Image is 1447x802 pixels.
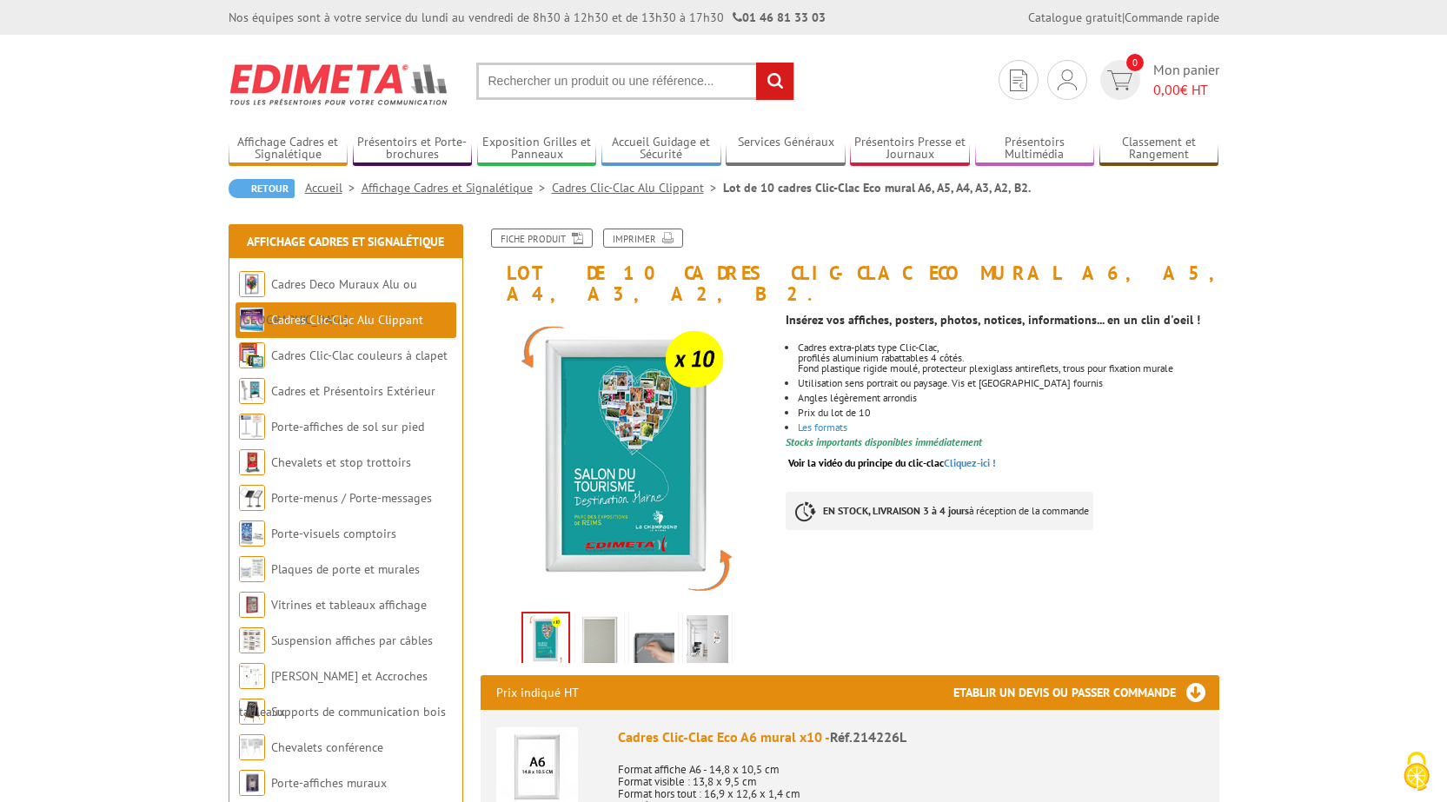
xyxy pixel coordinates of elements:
[239,663,265,689] img: Cimaises et Accroches tableaux
[601,135,721,163] a: Accueil Guidage et Sécurité
[798,393,1218,403] p: Angles légèrement arrondis
[239,556,265,582] img: Plaques de porte et murales
[239,485,265,511] img: Porte-menus / Porte-messages
[229,9,826,26] div: Nos équipes sont à votre service du lundi au vendredi de 8h30 à 12h30 et de 13h30 à 17h30
[953,675,1219,710] h3: Etablir un devis ou passer commande
[687,615,728,669] img: cadre_clic_clac_214226.jpg
[271,526,396,541] a: Porte-visuels comptoirs
[579,615,621,669] img: principe_clic_clac_demo.gif
[271,312,423,328] a: Cadres Clic-Clac Alu Clippant
[239,271,265,297] img: Cadres Deco Muraux Alu ou Bois
[798,342,1218,374] li: Cadres extra-plats type Clic-Clac, profilés aluminium rabattables 4 côtés. Fond plastique rigide ...
[239,734,265,760] img: Chevalets conférence
[239,342,265,368] img: Cadres Clic-Clac couleurs à clapet
[239,520,265,547] img: Porte-visuels comptoirs
[305,180,362,196] a: Accueil
[798,408,1218,418] li: Prix du lot de 10
[618,727,1204,747] div: Cadres Clic-Clac Eco A6 mural x10 -
[788,456,996,469] a: Voir la vidéo du principe du clic-clacCliquez-ici !
[271,383,435,399] a: Cadres et Présentoirs Extérieur
[1028,10,1122,25] a: Catalogue gratuit
[633,615,674,669] img: porte_affiches_214002_214003_sans_affiche_demo_plexi.jpg
[239,668,428,719] a: [PERSON_NAME] et Accroches tableaux
[271,633,433,648] a: Suspension affiches par câbles
[468,229,1232,304] h1: Lot de 10 cadres Clic-Clac Eco mural A6, A5, A4, A3, A2, B2.
[1126,54,1144,71] span: 0
[271,419,424,434] a: Porte-affiches de sol sur pied
[239,592,265,618] img: Vitrines et tableaux affichage
[723,179,1031,196] li: Lot de 10 cadres Clic-Clac Eco mural A6, A5, A4, A3, A2, B2.
[247,234,444,249] a: Affichage Cadres et Signalétique
[1028,9,1219,26] div: |
[239,276,417,328] a: Cadres Deco Muraux Alu ou [GEOGRAPHIC_DATA]
[362,180,552,196] a: Affichage Cadres et Signalétique
[1099,135,1219,163] a: Classement et Rangement
[1386,743,1447,802] button: Cookies (fenêtre modale)
[239,627,265,653] img: Suspension affiches par câbles
[496,675,579,710] p: Prix indiqué HT
[1058,70,1077,90] img: devis rapide
[271,597,427,613] a: Vitrines et tableaux affichage
[239,449,265,475] img: Chevalets et stop trottoirs
[1096,60,1219,100] a: devis rapide 0 Mon panier 0,00€ HT
[229,52,450,116] img: Edimeta
[481,313,773,606] img: lot_de_10_cadres_clic-clac_eco_a4_mural__214224l.jpg
[523,613,568,667] img: lot_de_10_cadres_clic-clac_eco_a4_mural__214224l.jpg
[239,378,265,404] img: Cadres et Présentoirs Extérieur
[975,135,1095,163] a: Présentoirs Multimédia
[1153,80,1219,100] span: € HT
[786,312,1200,328] strong: Insérez vos affiches, posters, photos, notices, informations... en un clin d'oeil !
[229,179,295,198] a: Retour
[733,10,826,25] strong: 01 46 81 33 03
[491,229,593,248] a: Fiche produit
[1153,60,1219,100] span: Mon panier
[271,348,448,363] a: Cadres Clic-Clac couleurs à clapet
[798,378,1218,388] p: Utilisation sens portrait ou paysage. Vis et [GEOGRAPHIC_DATA] fournis
[1010,70,1027,91] img: devis rapide
[1125,10,1219,25] a: Commande rapide
[850,135,970,163] a: Présentoirs Presse et Journaux
[798,421,847,434] a: Les formats
[229,135,348,163] a: Affichage Cadres et Signalétique
[271,490,432,506] a: Porte-menus / Porte-messages
[823,504,969,517] strong: EN STOCK, LIVRAISON 3 à 4 jours
[271,561,420,577] a: Plaques de porte et murales
[552,180,723,196] a: Cadres Clic-Clac Alu Clippant
[1153,81,1180,98] span: 0,00
[788,456,944,469] span: Voir la vidéo du principe du clic-clac
[603,229,683,248] a: Imprimer
[239,414,265,440] img: Porte-affiches de sol sur pied
[1395,750,1438,793] img: Cookies (fenêtre modale)
[830,728,906,746] span: Réf.214226L
[786,435,982,448] font: Stocks importants disponibles immédiatement
[756,63,793,100] input: rechercher
[271,775,387,791] a: Porte-affiches muraux
[271,704,446,719] a: Supports de communication bois
[271,454,411,470] a: Chevalets et stop trottoirs
[726,135,846,163] a: Services Généraux
[1107,70,1132,90] img: devis rapide
[477,135,597,163] a: Exposition Grilles et Panneaux
[786,492,1093,530] p: à réception de la commande
[239,770,265,796] img: Porte-affiches muraux
[353,135,473,163] a: Présentoirs et Porte-brochures
[476,63,794,100] input: Rechercher un produit ou une référence...
[271,739,383,755] a: Chevalets conférence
